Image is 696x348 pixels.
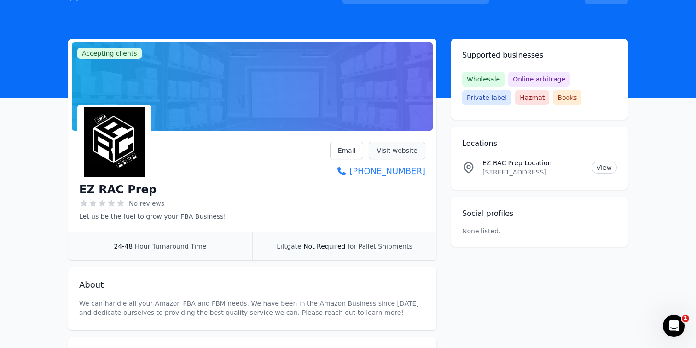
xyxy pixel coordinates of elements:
p: [STREET_ADDRESS] [482,168,584,177]
h1: EZ RAC Prep [79,182,157,197]
a: Visit website [369,142,425,159]
p: We can handle all your Amazon FBA and FBM needs. We have been in the Amazon Business since [DATE]... [79,299,425,317]
img: EZ RAC Prep [79,107,149,177]
h2: About [79,278,425,291]
span: Hazmat [515,90,549,105]
span: Liftgate [277,243,301,250]
p: EZ RAC Prep Location [482,158,584,168]
span: Books [553,90,581,105]
p: None listed. [462,226,501,236]
a: [PHONE_NUMBER] [330,165,425,178]
span: Private label [462,90,511,105]
h2: Social profiles [462,208,617,219]
span: 1 [682,315,689,322]
p: Let us be the fuel to grow your FBA Business! [79,212,226,221]
span: Wholesale [462,72,505,87]
span: Online arbitrage [508,72,570,87]
h2: Supported businesses [462,50,617,61]
span: Not Required [303,243,345,250]
iframe: Intercom live chat [663,315,685,337]
a: View [592,162,617,174]
span: 24-48 [114,243,133,250]
span: Hour Turnaround Time [135,243,207,250]
span: No reviews [129,199,164,208]
span: Accepting clients [77,48,142,59]
a: Email [330,142,364,159]
span: for Pallet Shipments [348,243,412,250]
h2: Locations [462,138,617,149]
